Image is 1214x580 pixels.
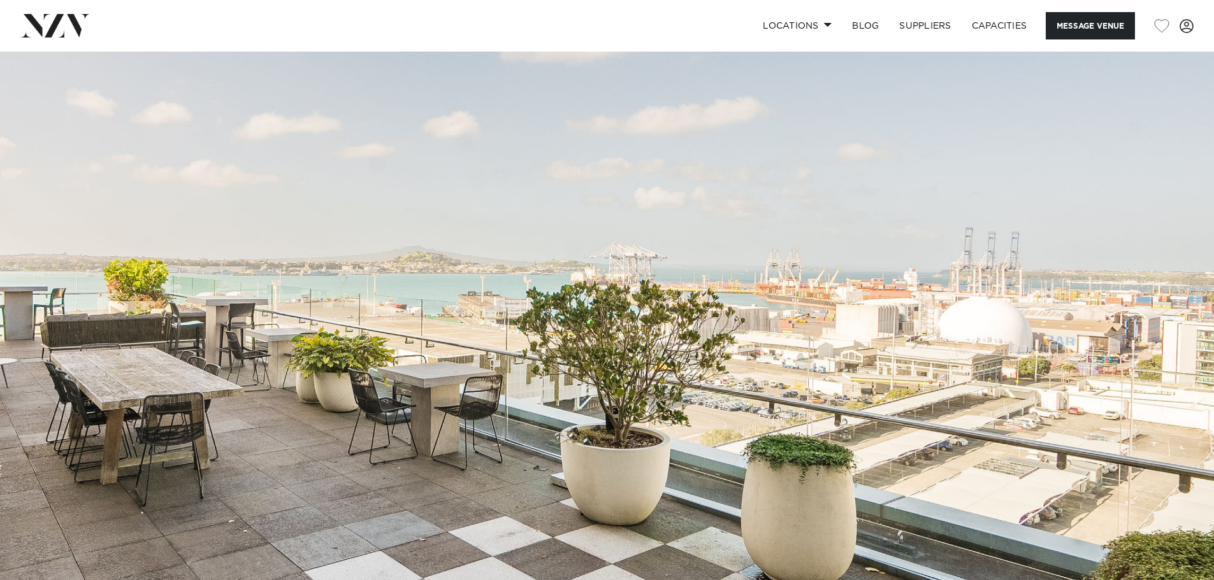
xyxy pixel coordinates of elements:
a: Capacities [962,12,1037,39]
a: Locations [753,12,842,39]
a: SUPPLIERS [889,12,961,39]
button: Message Venue [1046,12,1135,39]
a: BLOG [842,12,889,39]
img: nzv-logo.png [20,14,90,37]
